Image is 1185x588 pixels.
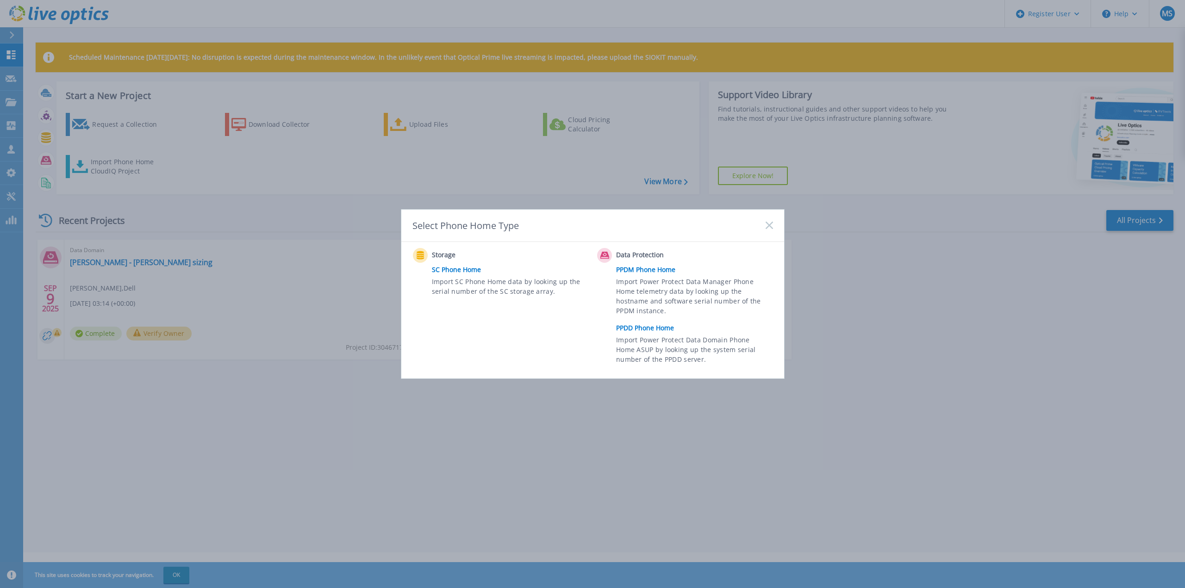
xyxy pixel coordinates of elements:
span: Data Protection [616,250,708,261]
a: PPDD Phone Home [616,321,777,335]
span: Storage [432,250,524,261]
a: SC Phone Home [432,263,593,277]
div: Select Phone Home Type [412,219,520,232]
span: Import SC Phone Home data by looking up the serial number of the SC storage array. [432,277,586,298]
span: Import Power Protect Data Manager Phone Home telemetry data by looking up the hostname and softwa... [616,277,770,319]
span: Import Power Protect Data Domain Phone Home ASUP by looking up the system serial number of the PP... [616,335,770,367]
a: PPDM Phone Home [616,263,777,277]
